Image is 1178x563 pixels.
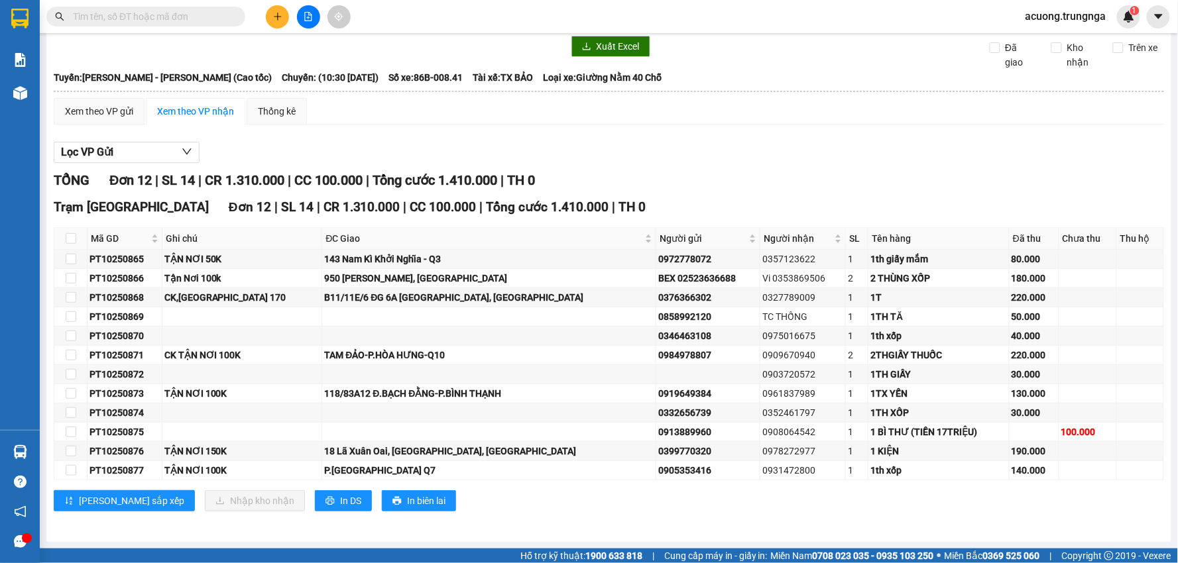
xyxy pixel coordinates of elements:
[1062,40,1103,70] span: Kho nhận
[88,327,162,346] td: PT10250870
[91,231,148,246] span: Mã GD
[89,309,160,324] div: PT10250869
[89,386,160,401] div: PT10250873
[89,271,160,285] div: PT10250866
[340,493,361,508] span: In DS
[1012,348,1057,362] div: 220.000
[870,425,1007,439] div: 1 BÌ THƯ (TIỀN 17TRIỆU)
[373,172,497,188] span: Tổng cước 1.410.000
[88,384,162,403] td: PT10250873
[162,228,323,250] th: Ghi chú
[54,199,209,215] span: Trạm [GEOGRAPHIC_DATA]
[88,269,162,288] td: PT10250866
[88,423,162,442] td: PT10250875
[392,496,402,507] span: printer
[88,288,162,307] td: PT10250868
[658,444,758,458] div: 0399770320
[54,72,272,83] b: Tuyến: [PERSON_NAME] - [PERSON_NAME] (Cao tốc)
[1050,548,1052,563] span: |
[762,290,843,305] div: 0327789009
[937,553,941,558] span: ⚪️
[771,548,934,563] span: Miền Nam
[762,271,843,285] div: Vi 0353869506
[13,445,27,459] img: warehouse-icon
[1010,228,1059,250] th: Đã thu
[73,9,229,24] input: Tìm tên, số ĐT hoặc mã đơn
[658,252,758,266] div: 0972778072
[658,425,758,439] div: 0913889960
[520,548,642,563] span: Hỗ trợ kỹ thuật:
[157,104,234,119] div: Xem theo VP nhận
[870,271,1007,285] div: 2 THÙNG XỐP
[762,329,843,343] div: 0975016675
[89,405,160,420] div: PT10250874
[1012,290,1057,305] div: 220.000
[870,329,1007,343] div: 1th xốp
[658,309,758,324] div: 0858992120
[1012,386,1057,401] div: 130.000
[11,9,29,28] img: logo-vxr
[870,309,1007,324] div: 1TH TĂ
[582,42,591,52] span: download
[870,444,1007,458] div: 1 KIỆN
[571,36,650,57] button: downloadXuất Excel
[1012,444,1057,458] div: 190.000
[14,535,27,548] span: message
[846,228,868,250] th: SL
[658,463,758,478] div: 0905353416
[660,231,746,246] span: Người gửi
[1000,40,1041,70] span: Đã giao
[89,290,160,305] div: PT10250868
[407,493,445,508] span: In biên lai
[848,309,866,324] div: 1
[164,463,320,478] div: TẬN NƠI 100K
[597,39,640,54] span: Xuất Excel
[89,252,160,266] div: PT10250865
[304,12,313,21] span: file-add
[473,70,533,85] span: Tài xế: TX BẢO
[89,444,160,458] div: PT10250876
[198,172,202,188] span: |
[205,490,305,511] button: downloadNhập kho nhận
[88,250,162,269] td: PT10250865
[324,290,654,305] div: B11/11E/6 ĐG 6A [GEOGRAPHIC_DATA], [GEOGRAPHIC_DATA]
[324,386,654,401] div: 118/83A12 Đ.BẠCH ĐẰNG-P.BÌNH THẠNH
[274,199,278,215] span: |
[55,12,64,21] span: search
[813,550,934,561] strong: 0708 023 035 - 0935 103 250
[762,252,843,266] div: 0357123622
[324,271,654,285] div: 950 [PERSON_NAME], [GEOGRAPHIC_DATA]
[13,53,27,67] img: solution-icon
[585,550,642,561] strong: 1900 633 818
[848,367,866,382] div: 1
[282,70,379,85] span: Chuyến: (10:30 [DATE])
[762,425,843,439] div: 0908064542
[658,329,758,343] div: 0346463108
[619,199,646,215] span: TH 0
[1015,8,1117,25] span: acuong.trungnga
[14,476,27,488] span: question-circle
[868,228,1010,250] th: Tên hàng
[1012,329,1057,343] div: 40.000
[325,496,335,507] span: printer
[324,463,654,478] div: P.[GEOGRAPHIC_DATA] Q7
[870,252,1007,266] div: 1th giấy mắm
[1059,228,1117,250] th: Chưa thu
[88,365,162,384] td: PT10250872
[89,425,160,439] div: PT10250875
[1147,5,1170,28] button: caret-down
[164,271,320,285] div: Tận Nơi 100k
[164,252,320,266] div: TẬN NƠI 50K
[1012,463,1057,478] div: 140.000
[1132,6,1137,15] span: 1
[848,329,866,343] div: 1
[1124,40,1163,55] span: Trên xe
[388,70,463,85] span: Số xe: 86B-008.41
[1012,405,1057,420] div: 30.000
[281,199,314,215] span: SL 14
[155,172,158,188] span: |
[1153,11,1165,23] span: caret-down
[164,290,320,305] div: CK,[GEOGRAPHIC_DATA] 170
[1123,11,1135,23] img: icon-new-feature
[848,290,866,305] div: 1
